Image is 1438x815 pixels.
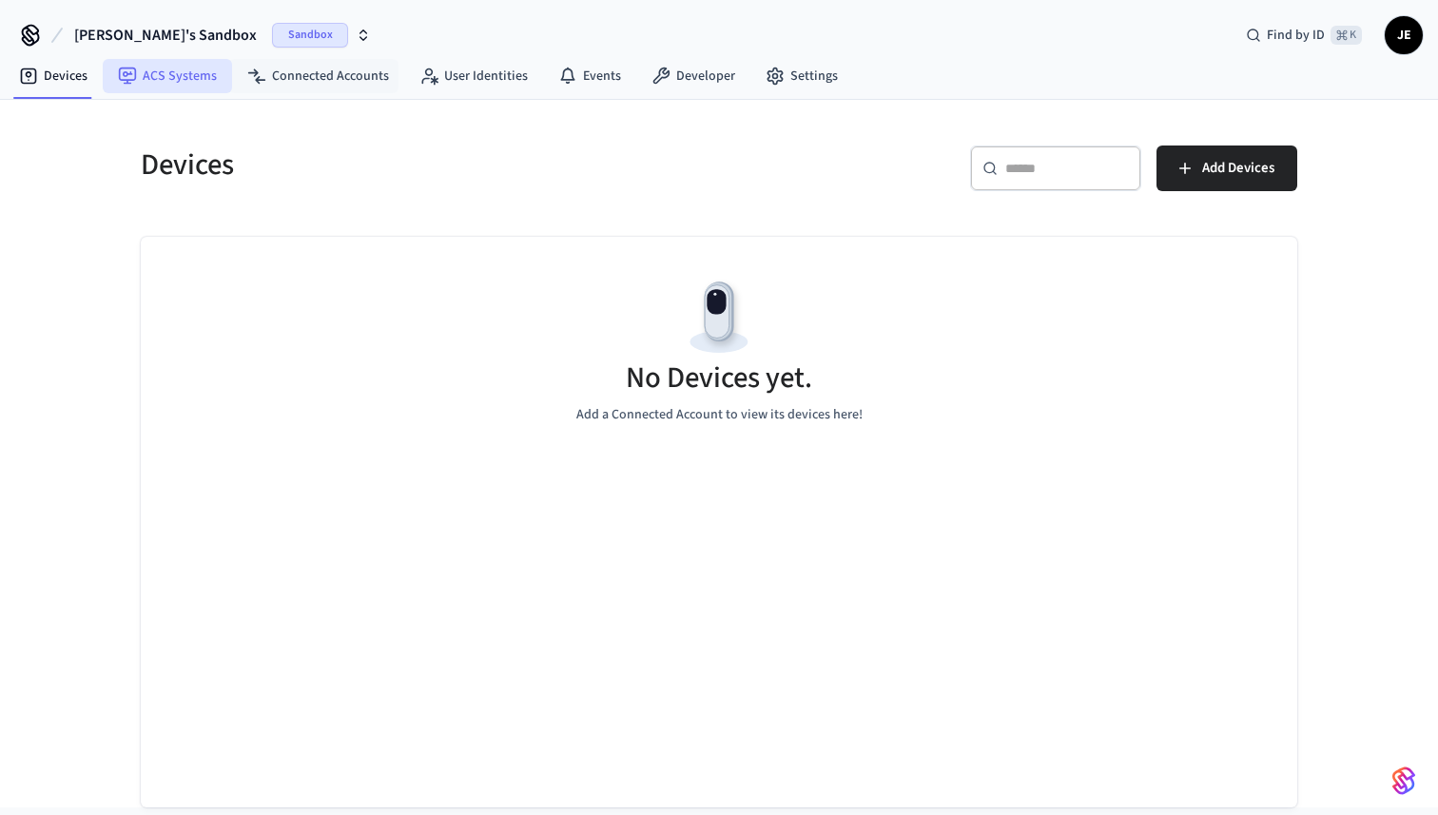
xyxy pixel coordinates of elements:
[272,23,348,48] span: Sandbox
[103,59,232,93] a: ACS Systems
[1202,156,1274,181] span: Add Devices
[1331,26,1362,45] span: ⌘ K
[626,359,812,398] h5: No Devices yet.
[1267,26,1325,45] span: Find by ID
[676,275,762,360] img: Devices Empty State
[74,24,257,47] span: [PERSON_NAME]'s Sandbox
[141,146,708,184] h5: Devices
[636,59,750,93] a: Developer
[1392,766,1415,796] img: SeamLogoGradient.69752ec5.svg
[404,59,543,93] a: User Identities
[576,405,863,425] p: Add a Connected Account to view its devices here!
[543,59,636,93] a: Events
[232,59,404,93] a: Connected Accounts
[4,59,103,93] a: Devices
[1387,18,1421,52] span: JE
[1231,18,1377,52] div: Find by ID⌘ K
[1156,146,1297,191] button: Add Devices
[750,59,853,93] a: Settings
[1385,16,1423,54] button: JE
